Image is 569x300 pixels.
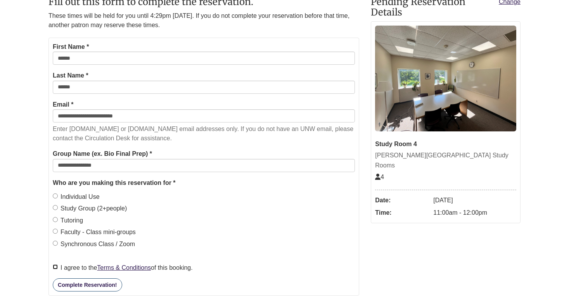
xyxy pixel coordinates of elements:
label: I agree to the of this booking. [53,263,193,273]
label: Tutoring [53,216,83,226]
label: Group Name (ex. Bio Final Prep) * [53,149,152,159]
input: Study Group (2+people) [53,205,58,210]
dt: Time: [375,207,429,219]
span: The capacity of this space [375,174,384,180]
label: Last Name * [53,71,88,81]
p: Enter [DOMAIN_NAME] or [DOMAIN_NAME] email addresses only. If you do not have an UNW email, pleas... [53,124,355,143]
img: Study Room 4 [375,26,516,131]
label: Individual Use [53,192,100,202]
dt: Date: [375,194,429,207]
dd: 11:00am - 12:00pm [433,207,516,219]
label: Faculty - Class mini-groups [53,227,136,237]
div: [PERSON_NAME][GEOGRAPHIC_DATA] Study Rooms [375,150,516,170]
label: Study Group (2+people) [53,203,127,214]
input: I agree to theTerms & Conditionsof this booking. [53,264,58,269]
legend: Who are you making this reservation for * [53,178,355,188]
button: Complete Reservation! [53,278,122,291]
input: Tutoring [53,217,58,222]
input: Synchronous Class / Zoom [53,241,58,246]
label: Email * [53,100,73,110]
label: First Name * [53,42,89,52]
p: These times will be held for you until 4:29pm [DATE]. If you do not complete your reservation bef... [48,11,359,30]
input: Faculty - Class mini-groups [53,229,58,234]
div: Study Room 4 [375,139,516,149]
dd: [DATE] [433,194,516,207]
a: Terms & Conditions [97,264,151,271]
input: Individual Use [53,193,58,198]
label: Synchronous Class / Zoom [53,239,135,249]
